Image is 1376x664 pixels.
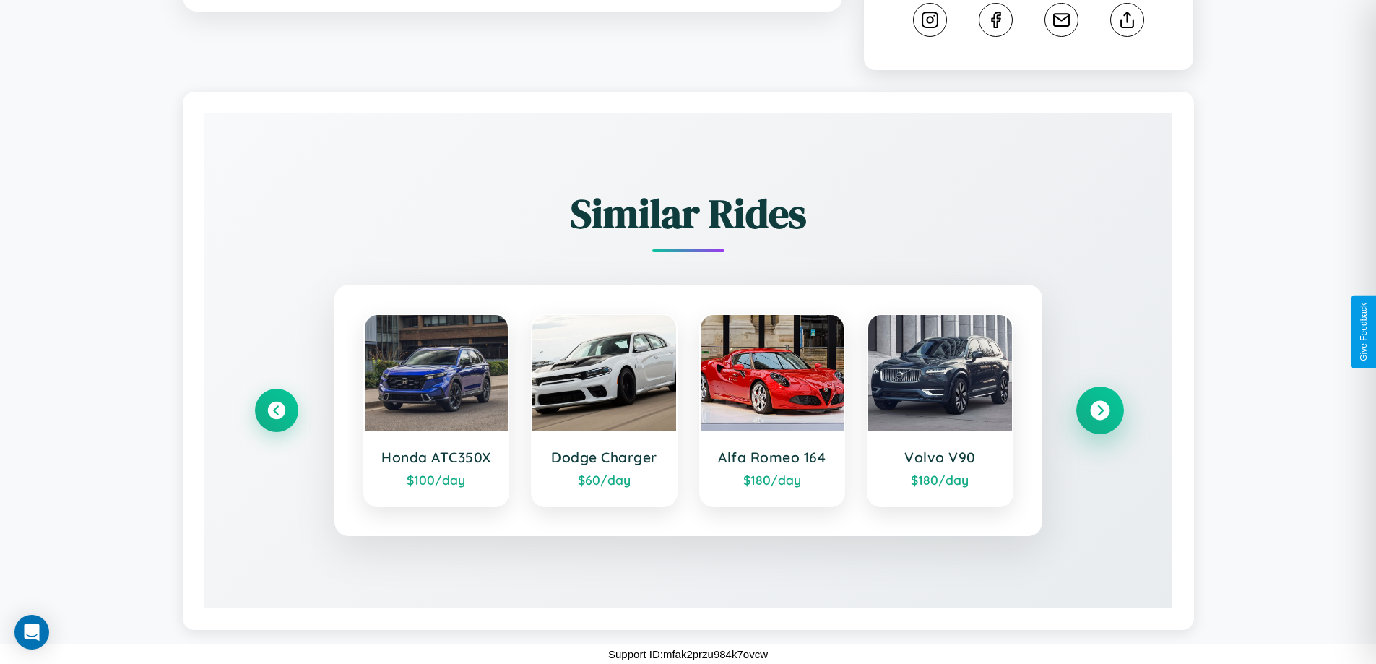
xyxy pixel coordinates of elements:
[883,449,998,466] h3: Volvo V90
[14,615,49,650] div: Open Intercom Messenger
[608,644,768,664] p: Support ID: mfak2przu984k7ovcw
[1359,303,1369,361] div: Give Feedback
[715,449,830,466] h3: Alfa Romeo 164
[699,314,846,507] a: Alfa Romeo 164$180/day
[255,186,1122,241] h2: Similar Rides
[883,472,998,488] div: $ 180 /day
[547,472,662,488] div: $ 60 /day
[547,449,662,466] h3: Dodge Charger
[715,472,830,488] div: $ 180 /day
[363,314,510,507] a: Honda ATC350X$100/day
[379,449,494,466] h3: Honda ATC350X
[531,314,678,507] a: Dodge Charger$60/day
[867,314,1013,507] a: Volvo V90$180/day
[379,472,494,488] div: $ 100 /day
